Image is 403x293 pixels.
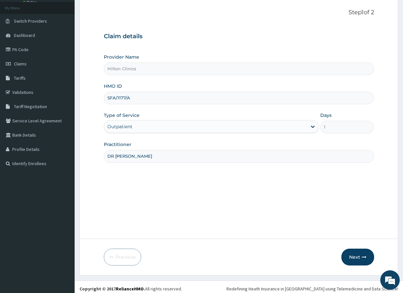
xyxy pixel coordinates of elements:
div: Chat with us now [34,36,109,45]
img: d_794563401_company_1708531726252_794563401 [12,32,26,49]
span: We're online! [38,82,90,147]
h3: Claim details [104,33,374,40]
div: Outpatient [107,123,132,130]
input: Enter Name [104,150,374,163]
span: Claims [14,61,27,67]
div: Minimize live chat window [106,3,122,19]
span: Dashboard [14,32,35,38]
span: Tariffs [14,75,26,81]
label: Practitioner [104,141,131,148]
textarea: Type your message and hit 'Enter' [3,177,124,199]
label: Provider Name [104,54,139,60]
input: Enter HMO ID [104,92,374,104]
div: Redefining Heath Insurance in [GEOGRAPHIC_DATA] using Telemedicine and Data Science! [226,286,398,292]
strong: Copyright © 2017 . [79,286,145,292]
label: Days [320,112,332,118]
label: HMO ID [104,83,122,89]
button: Previous [104,249,141,265]
span: Switch Providers [14,18,47,24]
label: Type of Service [104,112,140,118]
button: Next [341,249,374,265]
a: RelianceHMO [116,286,144,292]
p: Step 1 of 2 [104,9,374,16]
span: Tariff Negotiation [14,104,47,109]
